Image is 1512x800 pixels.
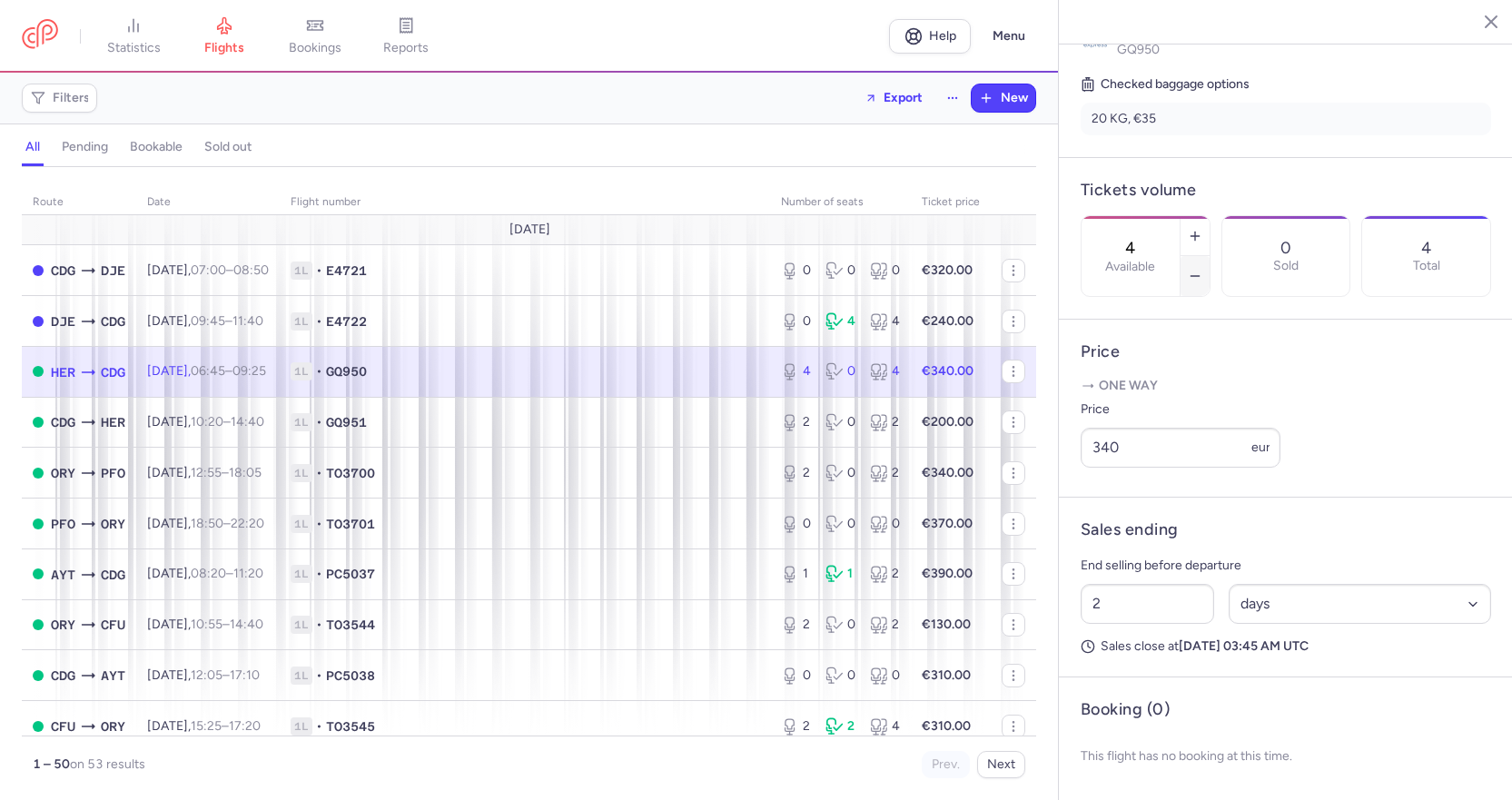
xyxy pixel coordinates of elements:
[291,312,312,331] span: 1L
[136,189,280,216] th: date
[101,615,125,635] span: CFU
[825,464,855,482] div: 0
[781,616,811,634] div: 2
[1081,735,1491,778] p: This flight has no booking at this time.
[291,616,312,634] span: 1L
[191,516,264,531] span: –
[770,189,911,216] th: number of seats
[825,262,855,280] div: 0
[1179,638,1309,654] strong: [DATE] 03:45 AM UTC
[101,412,125,432] span: HER
[88,16,179,56] a: statistics
[1001,91,1028,105] span: New
[22,189,136,216] th: route
[977,751,1025,778] button: Next
[1105,260,1155,274] label: Available
[179,16,270,56] a: flights
[191,414,223,430] time: 10:20
[1081,341,1491,362] h4: Price
[1251,440,1270,455] span: eur
[147,414,264,430] span: [DATE],
[291,362,312,380] span: 1L
[870,667,900,685] div: 0
[316,312,322,331] span: •
[825,717,855,736] div: 2
[972,84,1035,112] button: New
[51,463,75,483] span: ORY
[289,40,341,56] span: bookings
[316,717,322,736] span: •
[870,565,900,583] div: 2
[291,667,312,685] span: 1L
[231,516,264,531] time: 22:20
[270,16,361,56] a: bookings
[147,566,263,581] span: [DATE],
[781,464,811,482] div: 2
[101,463,125,483] span: PFO
[922,617,971,632] strong: €130.00
[51,362,75,382] span: HER
[922,718,971,734] strong: €310.00
[825,312,855,331] div: 4
[232,313,263,329] time: 11:40
[316,413,322,431] span: •
[825,667,855,685] div: 0
[825,413,855,431] div: 0
[929,29,956,43] span: Help
[326,616,375,634] span: TO3544
[291,515,312,533] span: 1L
[191,363,225,379] time: 06:45
[22,19,58,53] a: CitizenPlane red outlined logo
[204,40,244,56] span: flights
[825,362,855,380] div: 0
[291,717,312,736] span: 1L
[51,615,75,635] span: ORY
[922,313,973,329] strong: €240.00
[147,262,269,278] span: [DATE],
[233,262,269,278] time: 08:50
[107,40,161,56] span: statistics
[870,362,900,380] div: 4
[101,716,125,736] span: ORY
[191,667,222,683] time: 12:05
[870,717,900,736] div: 4
[147,617,263,632] span: [DATE],
[922,262,973,278] strong: €320.00
[326,262,367,280] span: E4721
[191,667,260,683] span: –
[1081,377,1491,395] p: One way
[191,718,222,734] time: 15:25
[1280,239,1291,257] p: 0
[1081,699,1170,720] h4: Booking (0)
[316,667,322,685] span: •
[326,565,375,583] span: PC5037
[922,751,970,778] button: Prev.
[101,261,125,281] span: DJE
[229,465,262,480] time: 18:05
[825,515,855,533] div: 0
[781,515,811,533] div: 0
[781,262,811,280] div: 0
[1273,259,1299,273] p: Sold
[853,84,934,113] button: Export
[33,756,70,772] strong: 1 – 50
[870,616,900,634] div: 2
[870,262,900,280] div: 0
[1081,399,1280,420] label: Price
[982,19,1036,54] button: Menu
[316,565,322,583] span: •
[51,565,75,585] span: AYT
[291,262,312,280] span: 1L
[1081,638,1491,655] p: Sales close at
[316,616,322,634] span: •
[326,667,375,685] span: PC5038
[191,566,263,581] span: –
[911,189,991,216] th: Ticket price
[101,565,125,585] span: CDG
[781,362,811,380] div: 4
[191,465,222,480] time: 12:55
[147,516,264,531] span: [DATE],
[191,617,263,632] span: –
[383,40,429,56] span: reports
[280,189,770,216] th: Flight number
